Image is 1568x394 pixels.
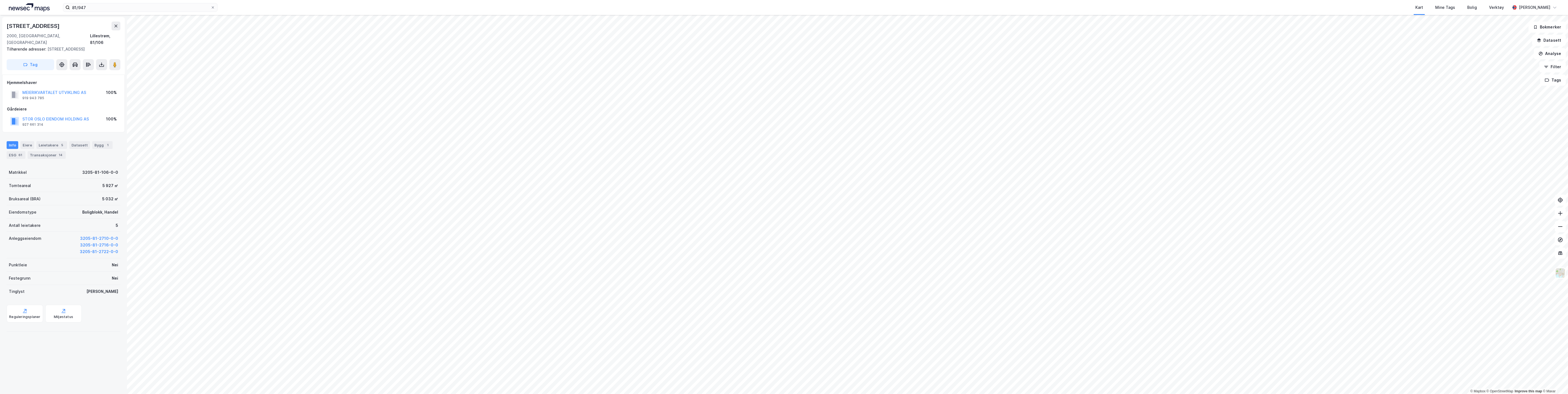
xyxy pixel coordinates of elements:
a: OpenStreetMap [1487,389,1513,393]
div: 5 [116,222,118,229]
span: Tilhørende adresser: [7,47,47,51]
a: Mapbox [1470,389,1485,393]
button: 3205-81-2716-0-0 [80,242,118,248]
div: Lillestrøm, 81/106 [90,33,120,46]
button: 3205-81-2722-0-0 [80,248,118,255]
div: Transaksjoner [28,151,66,159]
div: 14 [58,152,63,158]
button: Filter [1539,61,1566,72]
div: Antall leietakere [9,222,41,229]
button: Datasett [1532,35,1566,46]
img: logo.a4113a55bc3d86da70a041830d287a7e.svg [9,3,50,12]
div: Kontrollprogram for chat [1540,367,1568,394]
div: Eiendomstype [9,209,36,216]
div: Matrikkel [9,169,27,176]
button: Tags [1540,75,1566,86]
div: 927 661 314 [22,122,43,127]
div: Gårdeiere [7,106,120,112]
iframe: Chat Widget [1540,367,1568,394]
div: Leietakere [36,141,67,149]
div: Reguleringsplaner [9,315,40,319]
button: Tag [7,59,54,70]
div: Miljøstatus [54,315,73,319]
div: [STREET_ADDRESS] [7,46,116,52]
div: Bruksareal (BRA) [9,196,41,202]
a: Improve this map [1515,389,1542,393]
div: Kart [1415,4,1423,11]
div: 5 032 ㎡ [102,196,118,202]
div: Tomteareal [9,182,31,189]
div: Boligblokk, Handel [82,209,118,216]
div: Bolig [1467,4,1477,11]
div: [PERSON_NAME] [86,288,118,295]
div: 919 943 785 [22,96,44,100]
div: 61 [17,152,23,158]
button: Analyse [1534,48,1566,59]
div: 5 [59,142,65,148]
div: 3205-81-106-0-0 [82,169,118,176]
img: Z [1555,268,1566,278]
div: Festegrunn [9,275,30,282]
div: 1 [105,142,110,148]
button: 3205-81-2710-0-0 [80,235,118,242]
div: 100% [106,89,117,96]
div: Info [7,141,18,149]
div: Eiere [20,141,34,149]
div: Hjemmelshaver [7,79,120,86]
div: Datasett [69,141,90,149]
button: Bokmerker [1529,22,1566,33]
div: Verktøy [1489,4,1504,11]
div: Bygg [92,141,113,149]
div: [PERSON_NAME] [1519,4,1550,11]
div: Anleggseiendom [9,235,41,242]
div: Nei [112,275,118,282]
div: Nei [112,262,118,268]
div: 5 927 ㎡ [102,182,118,189]
div: [STREET_ADDRESS] [7,22,61,30]
div: Mine Tags [1435,4,1455,11]
div: 100% [106,116,117,122]
div: 2000, [GEOGRAPHIC_DATA], [GEOGRAPHIC_DATA] [7,33,90,46]
div: ESG [7,151,25,159]
input: Søk på adresse, matrikkel, gårdeiere, leietakere eller personer [70,3,211,12]
div: Tinglyst [9,288,25,295]
div: Punktleie [9,262,27,268]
